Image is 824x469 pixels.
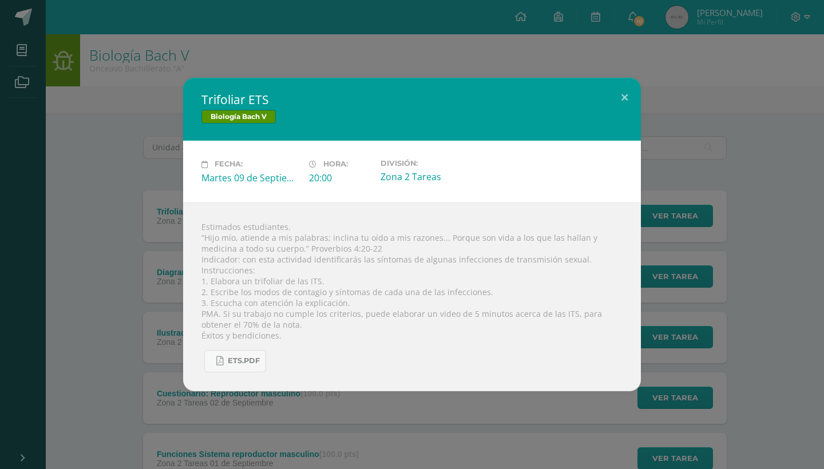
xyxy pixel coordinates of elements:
label: División: [381,159,479,168]
button: Close (Esc) [608,78,641,117]
div: Martes 09 de Septiembre [201,172,300,184]
div: Zona 2 Tareas [381,170,479,183]
a: ETS.pdf [204,350,266,372]
span: Hora: [323,160,348,169]
h2: Trifoliar ETS [201,92,623,108]
span: ETS.pdf [228,356,260,365]
div: Estimados estudiantes. “Hijo mío, atiende a mis palabras; inclina tu oído a mis razones... Porque... [183,202,641,391]
span: Biología Bach V [201,110,276,124]
span: Fecha: [215,160,243,169]
div: 20:00 [309,172,371,184]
